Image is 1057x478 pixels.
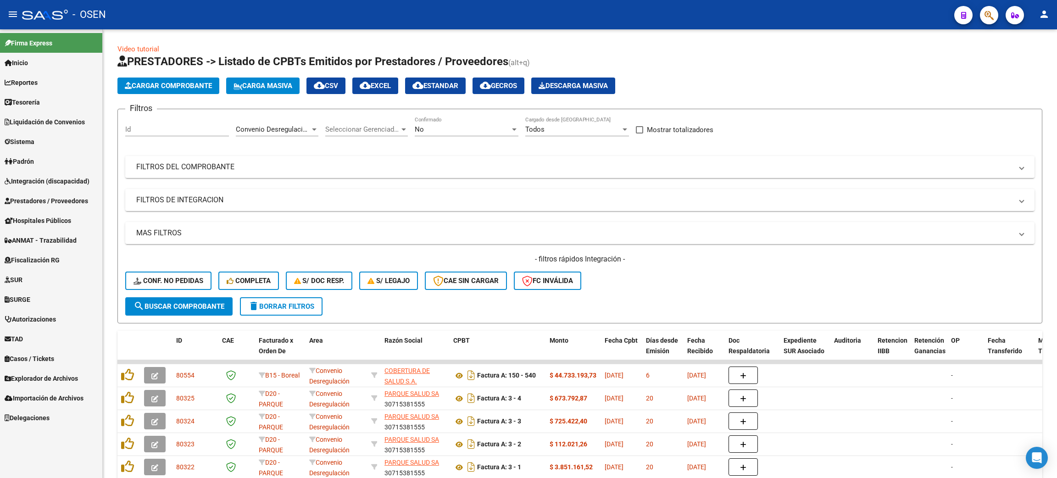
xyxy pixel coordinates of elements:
[539,82,608,90] span: Descarga Masiva
[136,162,1012,172] mat-panel-title: FILTROS DEL COMPROBANTE
[642,331,684,371] datatable-header-cell: Días desde Emisión
[309,413,350,431] span: Convenio Desregulación
[415,125,424,133] span: No
[473,78,524,94] button: Gecros
[134,302,224,311] span: Buscar Comprobante
[367,277,410,285] span: S/ legajo
[546,331,601,371] datatable-header-cell: Monto
[5,58,28,68] span: Inicio
[306,78,345,94] button: CSV
[480,82,517,90] span: Gecros
[176,417,195,425] span: 80324
[477,395,521,402] strong: Factura A: 3 - 4
[605,417,623,425] span: [DATE]
[601,331,642,371] datatable-header-cell: Fecha Cpbt
[687,440,706,448] span: [DATE]
[259,390,283,408] span: D20 - PARQUE
[834,337,861,344] span: Auditoria
[465,368,477,383] i: Descargar documento
[477,372,536,379] strong: Factura A: 150 - 540
[550,417,587,425] strong: $ 725.422,40
[605,337,638,344] span: Fecha Cpbt
[226,78,300,94] button: Carga Masiva
[646,337,678,355] span: Días desde Emisión
[5,156,34,167] span: Padrón
[125,189,1035,211] mat-expansion-panel-header: FILTROS DE INTEGRACION
[465,460,477,474] i: Descargar documento
[384,436,439,443] span: PARQUE SALUD SA
[384,413,439,420] span: PARQUE SALUD SA
[72,5,106,25] span: - OSEN
[359,272,418,290] button: S/ legajo
[125,272,211,290] button: Conf. no pedidas
[286,272,353,290] button: S/ Doc Resp.
[309,436,350,454] span: Convenio Desregulación
[384,434,446,454] div: 30715381555
[117,78,219,94] button: Cargar Comprobante
[465,391,477,406] i: Descargar documento
[360,82,391,90] span: EXCEL
[951,417,953,425] span: -
[306,331,367,371] datatable-header-cell: Area
[218,272,279,290] button: Completa
[309,367,350,385] span: Convenio Desregulación
[314,80,325,91] mat-icon: cloud_download
[176,463,195,471] span: 80322
[514,272,581,290] button: FC Inválida
[605,440,623,448] span: [DATE]
[784,337,824,355] span: Expediente SUR Asociado
[465,437,477,451] i: Descargar documento
[878,337,907,355] span: Retencion IIBB
[125,297,233,316] button: Buscar Comprobante
[5,373,78,384] span: Explorador de Archivos
[412,80,423,91] mat-icon: cloud_download
[5,393,83,403] span: Importación de Archivos
[222,337,234,344] span: CAE
[988,337,1022,355] span: Fecha Transferido
[5,295,30,305] span: SURGE
[687,337,713,355] span: Fecha Recibido
[309,337,323,344] span: Area
[218,331,255,371] datatable-header-cell: CAE
[117,45,159,53] a: Video tutorial
[646,440,653,448] span: 20
[684,331,725,371] datatable-header-cell: Fecha Recibido
[314,82,338,90] span: CSV
[646,395,653,402] span: 20
[176,395,195,402] span: 80325
[550,463,593,471] strong: $ 3.851.161,52
[5,275,22,285] span: SUR
[951,372,953,379] span: -
[5,413,50,423] span: Delegaciones
[125,82,212,90] span: Cargar Comprobante
[384,389,446,408] div: 30715381555
[5,314,56,324] span: Autorizaciones
[525,125,545,133] span: Todos
[605,372,623,379] span: [DATE]
[1026,447,1048,469] div: Open Intercom Messenger
[550,395,587,402] strong: $ 673.792,87
[951,440,953,448] span: -
[352,78,398,94] button: EXCEL
[5,137,34,147] span: Sistema
[605,463,623,471] span: [DATE]
[384,411,446,431] div: 30715381555
[134,300,145,311] mat-icon: search
[325,125,400,133] span: Seleccionar Gerenciador
[465,414,477,428] i: Descargar documento
[477,441,521,448] strong: Factura A: 3 - 2
[236,125,311,133] span: Convenio Desregulación
[5,216,71,226] span: Hospitales Públicos
[259,337,293,355] span: Facturado x Orden De
[914,337,946,355] span: Retención Ganancias
[117,55,508,68] span: PRESTADORES -> Listado de CPBTs Emitidos por Prestadores / Proveedores
[550,372,596,379] strong: $ 44.733.193,73
[480,80,491,91] mat-icon: cloud_download
[830,331,874,371] datatable-header-cell: Auditoria
[5,117,85,127] span: Liquidación de Convenios
[425,272,507,290] button: CAE SIN CARGAR
[725,331,780,371] datatable-header-cell: Doc Respaldatoria
[259,436,283,454] span: D20 - PARQUE
[687,372,706,379] span: [DATE]
[5,255,60,265] span: Fiscalización RG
